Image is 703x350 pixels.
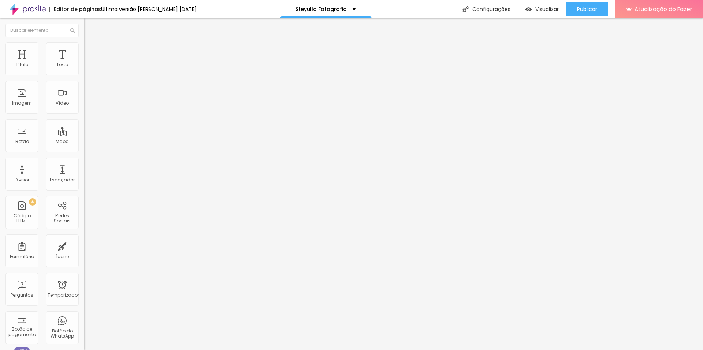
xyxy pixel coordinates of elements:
[15,177,29,183] font: Divisor
[8,326,36,337] font: Botão de pagamento
[5,24,79,37] input: Buscar elemento
[48,292,79,298] font: Temporizador
[51,328,74,339] font: Botão do WhatsApp
[462,6,469,12] img: Ícone
[295,5,347,13] font: Steyulla Fotografia
[54,5,101,13] font: Editor de páginas
[84,18,703,350] iframe: Editor
[525,6,532,12] img: view-1.svg
[535,5,559,13] font: Visualizar
[472,5,510,13] font: Configurações
[566,2,608,16] button: Publicar
[56,138,69,144] font: Mapa
[12,100,32,106] font: Imagem
[15,138,29,144] font: Botão
[10,253,34,260] font: Formulário
[56,61,68,68] font: Texto
[56,100,69,106] font: Vídeo
[11,292,33,298] font: Perguntas
[56,253,69,260] font: Ícone
[50,177,75,183] font: Espaçador
[54,212,71,224] font: Redes Sociais
[16,61,28,68] font: Título
[70,28,75,33] img: Ícone
[101,5,197,13] font: Última versão [PERSON_NAME] [DATE]
[577,5,597,13] font: Publicar
[635,5,692,13] font: Atualização do Fazer
[14,212,31,224] font: Código HTML
[518,2,566,16] button: Visualizar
